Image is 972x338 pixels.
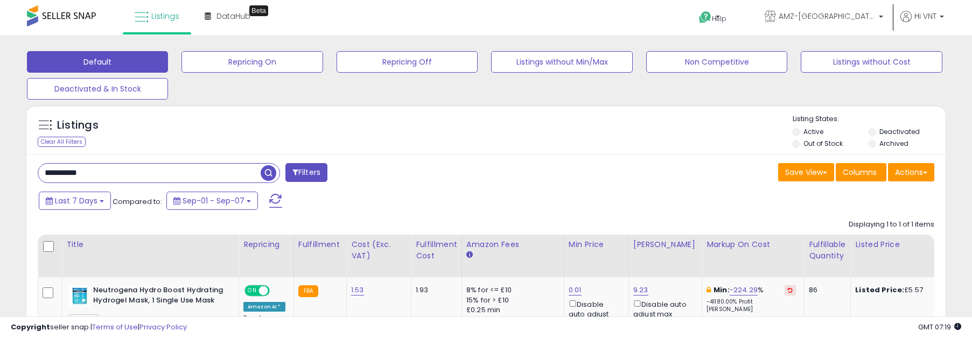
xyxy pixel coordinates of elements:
[569,285,582,295] a: 0.01
[801,51,942,73] button: Listings without Cost
[803,139,843,148] label: Out of Stock
[730,285,758,295] a: -224.29
[633,239,697,250] div: [PERSON_NAME]
[57,118,99,133] h5: Listings
[93,285,224,308] b: Neutrogena Hydro Boost Hydrating Hydrogel Mask, 1 Single Use Mask
[298,239,342,250] div: Fulfillment
[113,196,162,207] span: Compared to:
[843,167,877,178] span: Columns
[855,239,948,250] div: Listed Price
[779,11,876,22] span: AMZ-[GEOGRAPHIC_DATA]
[809,239,846,262] div: Fulfillable Quantity
[11,322,187,333] div: seller snap | |
[836,163,886,181] button: Columns
[55,195,97,206] span: Last 7 Days
[712,14,726,23] span: Help
[698,11,712,24] i: Get Help
[416,239,457,262] div: Fulfillment Cost
[183,195,244,206] span: Sep-01 - Sep-07
[466,239,560,250] div: Amazon Fees
[243,302,285,312] div: Amazon AI *
[809,285,842,295] div: 86
[879,139,908,148] label: Archived
[569,239,624,250] div: Min Price
[11,322,50,332] strong: Copyright
[27,51,168,73] button: Default
[918,322,961,332] span: 2025-09-15 07:19 GMT
[778,163,834,181] button: Save View
[803,127,823,136] label: Active
[690,3,747,35] a: Help
[633,285,648,295] a: 9.23
[246,286,259,295] span: ON
[633,298,694,319] div: Disable auto adjust max
[707,298,796,313] p: -41180.00% Profit [PERSON_NAME]
[466,305,556,315] div: £0.25 min
[646,51,787,73] button: Non Competitive
[793,114,945,124] p: Listing States:
[285,163,327,182] button: Filters
[879,127,920,136] label: Deactivated
[243,239,289,250] div: Repricing
[466,295,556,305] div: 15% for > £10
[69,285,90,307] img: 41RHpiwzdhL._SL40_.jpg
[151,11,179,22] span: Listings
[707,285,796,313] div: %
[714,285,730,295] b: Min:
[268,286,285,295] span: OFF
[92,322,138,332] a: Terms of Use
[888,163,934,181] button: Actions
[69,314,99,327] span: Lqset
[38,137,86,147] div: Clear All Filters
[491,51,632,73] button: Listings without Min/Max
[849,220,934,230] div: Displaying 1 to 1 of 1 items
[181,51,323,73] button: Repricing On
[166,192,258,210] button: Sep-01 - Sep-07
[216,11,250,22] span: DataHub
[66,239,234,250] div: Title
[39,192,111,210] button: Last 7 Days
[914,11,936,22] span: Hi VNT
[351,285,364,295] a: 1.53
[139,322,187,332] a: Privacy Policy
[855,285,945,295] div: £5.57
[27,78,168,100] button: Deactivated & In Stock
[249,5,268,16] div: Tooltip anchor
[569,298,620,329] div: Disable auto adjust min
[466,250,473,260] small: Amazon Fees.
[702,235,805,277] th: The percentage added to the cost of goods (COGS) that forms the calculator for Min & Max prices.
[351,239,407,262] div: Cost (Exc. VAT)
[900,11,944,35] a: Hi VNT
[337,51,478,73] button: Repricing Off
[466,285,556,295] div: 8% for <= £10
[707,239,800,250] div: Markup on Cost
[855,285,904,295] b: Listed Price:
[416,285,453,295] div: 1.93
[298,285,318,297] small: FBA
